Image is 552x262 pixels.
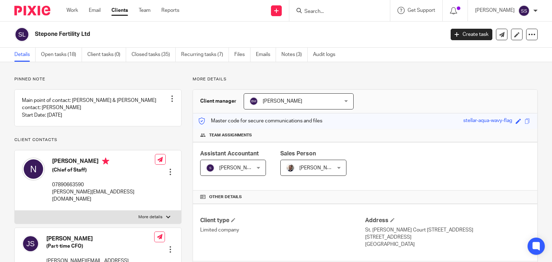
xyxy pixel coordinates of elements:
p: More details [193,76,538,82]
a: Create task [451,29,492,40]
span: Assistant Accountant [200,151,259,156]
img: svg%3E [22,158,45,181]
a: Client tasks (0) [87,48,126,62]
p: Pinned note [14,76,181,82]
a: Clients [111,7,128,14]
img: Matt%20Circle.png [286,164,295,172]
p: [PERSON_NAME][EMAIL_ADDRESS][DOMAIN_NAME] [52,188,155,203]
span: Sales Person [280,151,316,156]
p: Limited company [200,226,365,234]
a: Recurring tasks (7) [181,48,229,62]
p: More details [138,214,162,220]
span: Team assignments [209,132,252,138]
a: Audit logs [313,48,341,62]
h4: [PERSON_NAME] [46,235,154,243]
input: Search [304,9,368,15]
h4: Client type [200,217,365,224]
h5: (Chief of Staff) [52,167,155,174]
a: Reports [161,7,179,14]
i: Primary [102,158,109,165]
img: svg%3E [22,235,39,252]
img: svg%3E [518,5,530,17]
img: svg%3E [206,164,215,172]
a: Notes (3) [281,48,308,62]
p: [STREET_ADDRESS] [365,234,530,241]
p: Client contacts [14,137,181,143]
span: Get Support [408,8,435,13]
a: Open tasks (18) [41,48,82,62]
img: svg%3E [249,97,258,106]
img: Pixie [14,6,50,15]
a: Files [234,48,250,62]
p: Master code for secure communications and files [198,117,322,125]
p: [PERSON_NAME] [475,7,515,14]
h4: [PERSON_NAME] [52,158,155,167]
a: Work [66,7,78,14]
img: svg%3E [14,27,29,42]
span: Other details [209,194,242,200]
span: [PERSON_NAME] [299,165,339,170]
h2: Stepone Fertility Ltd [35,31,359,38]
a: Details [14,48,36,62]
p: 07890663590 [52,181,155,188]
p: St. [PERSON_NAME] Court [STREET_ADDRESS] [365,226,530,234]
a: Closed tasks (35) [132,48,176,62]
a: Email [89,7,101,14]
p: [GEOGRAPHIC_DATA] [365,241,530,248]
a: Team [139,7,151,14]
span: [PERSON_NAME] [263,99,302,104]
h3: Client manager [200,98,236,105]
h4: Address [365,217,530,224]
div: stellar-aqua-wavy-flag [463,117,512,125]
h5: (Part-time CFO) [46,243,154,250]
a: Emails [256,48,276,62]
span: [PERSON_NAME] B [219,165,263,170]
